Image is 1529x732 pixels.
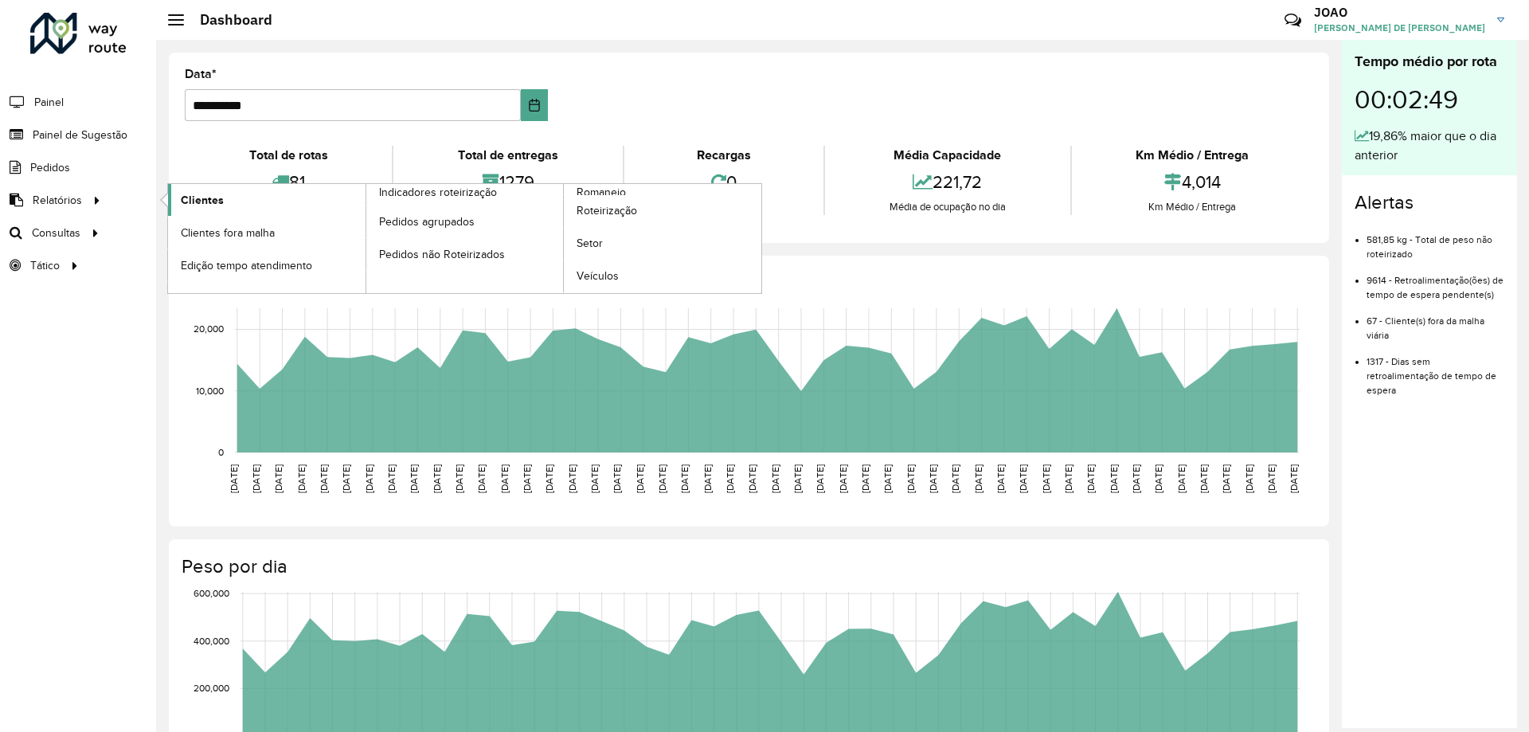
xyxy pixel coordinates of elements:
label: Data [185,65,217,84]
text: [DATE] [725,464,735,493]
span: Clientes [181,192,224,209]
text: [DATE] [657,464,667,493]
div: Total de rotas [189,146,388,165]
button: Choose Date [521,89,549,121]
text: 10,000 [196,386,224,396]
text: [DATE] [635,464,645,493]
div: Km Médio / Entrega [1076,199,1309,215]
div: Tempo médio por rota [1355,51,1504,72]
text: [DATE] [747,464,757,493]
text: [DATE] [1041,464,1051,493]
text: [DATE] [1266,464,1277,493]
text: [DATE] [950,464,960,493]
div: 1279 [397,165,618,199]
span: Romaneio [577,184,626,201]
div: Média Capacidade [829,146,1066,165]
text: [DATE] [1153,464,1163,493]
text: [DATE] [815,464,825,493]
text: 400,000 [194,636,229,646]
div: Média de ocupação no dia [829,199,1066,215]
text: [DATE] [792,464,803,493]
a: Roteirização [564,195,761,227]
text: [DATE] [251,464,261,493]
a: Clientes [168,184,366,216]
a: Veículos [564,260,761,292]
text: [DATE] [567,464,577,493]
text: [DATE] [860,464,870,493]
span: [PERSON_NAME] DE [PERSON_NAME] [1314,21,1485,35]
text: [DATE] [522,464,532,493]
span: Tático [30,257,60,274]
div: 221,72 [829,165,1066,199]
div: 0 [628,165,819,199]
h4: Peso por dia [182,555,1313,578]
h3: JOAO [1314,5,1485,20]
div: 4,014 [1076,165,1309,199]
text: [DATE] [319,464,329,493]
text: 20,000 [194,324,224,335]
text: [DATE] [589,464,600,493]
li: 67 - Cliente(s) fora da malha viária [1367,302,1504,343]
span: Veículos [577,268,619,284]
text: [DATE] [454,464,464,493]
text: [DATE] [364,464,374,493]
span: Indicadores roteirização [379,184,497,201]
h4: Alertas [1355,191,1504,214]
a: Edição tempo atendimento [168,249,366,281]
text: 200,000 [194,683,229,694]
text: [DATE] [229,464,239,493]
span: Pedidos [30,159,70,176]
text: [DATE] [1244,464,1254,493]
text: [DATE] [296,464,307,493]
text: [DATE] [973,464,983,493]
span: Edição tempo atendimento [181,257,312,274]
span: Roteirização [577,202,637,219]
text: [DATE] [544,464,554,493]
text: [DATE] [386,464,397,493]
span: Setor [577,235,603,252]
h2: Dashboard [184,11,272,29]
div: 00:02:49 [1355,72,1504,127]
div: Km Médio / Entrega [1076,146,1309,165]
div: 81 [189,165,388,199]
text: [DATE] [1221,464,1231,493]
text: [DATE] [1018,464,1028,493]
a: Romaneio [366,184,762,293]
li: 9614 - Retroalimentação(ões) de tempo de espera pendente(s) [1367,261,1504,302]
li: 581,85 kg - Total de peso não roteirizado [1367,221,1504,261]
text: 0 [218,447,224,457]
text: 600,000 [194,588,229,598]
text: [DATE] [1199,464,1209,493]
a: Pedidos não Roteirizados [366,238,564,270]
a: Indicadores roteirização [168,184,564,293]
text: [DATE] [995,464,1006,493]
text: [DATE] [770,464,780,493]
a: Contato Rápido [1276,3,1310,37]
span: Consultas [32,225,80,241]
text: [DATE] [409,464,419,493]
text: [DATE] [341,464,351,493]
span: Painel de Sugestão [33,127,127,143]
div: 19,86% maior que o dia anterior [1355,127,1504,165]
text: [DATE] [499,464,510,493]
a: Setor [564,228,761,260]
text: [DATE] [273,464,284,493]
text: [DATE] [905,464,916,493]
text: [DATE] [679,464,690,493]
text: [DATE] [1131,464,1141,493]
div: Total de entregas [397,146,618,165]
div: Recargas [628,146,819,165]
a: Pedidos agrupados [366,206,564,237]
text: [DATE] [928,464,938,493]
text: [DATE] [838,464,848,493]
text: [DATE] [432,464,442,493]
span: Pedidos agrupados [379,213,475,230]
text: [DATE] [702,464,713,493]
a: Clientes fora malha [168,217,366,249]
text: [DATE] [1063,464,1073,493]
text: [DATE] [1176,464,1187,493]
li: 1317 - Dias sem retroalimentação de tempo de espera [1367,343,1504,397]
text: [DATE] [612,464,622,493]
span: Pedidos não Roteirizados [379,246,505,263]
text: [DATE] [1289,464,1299,493]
